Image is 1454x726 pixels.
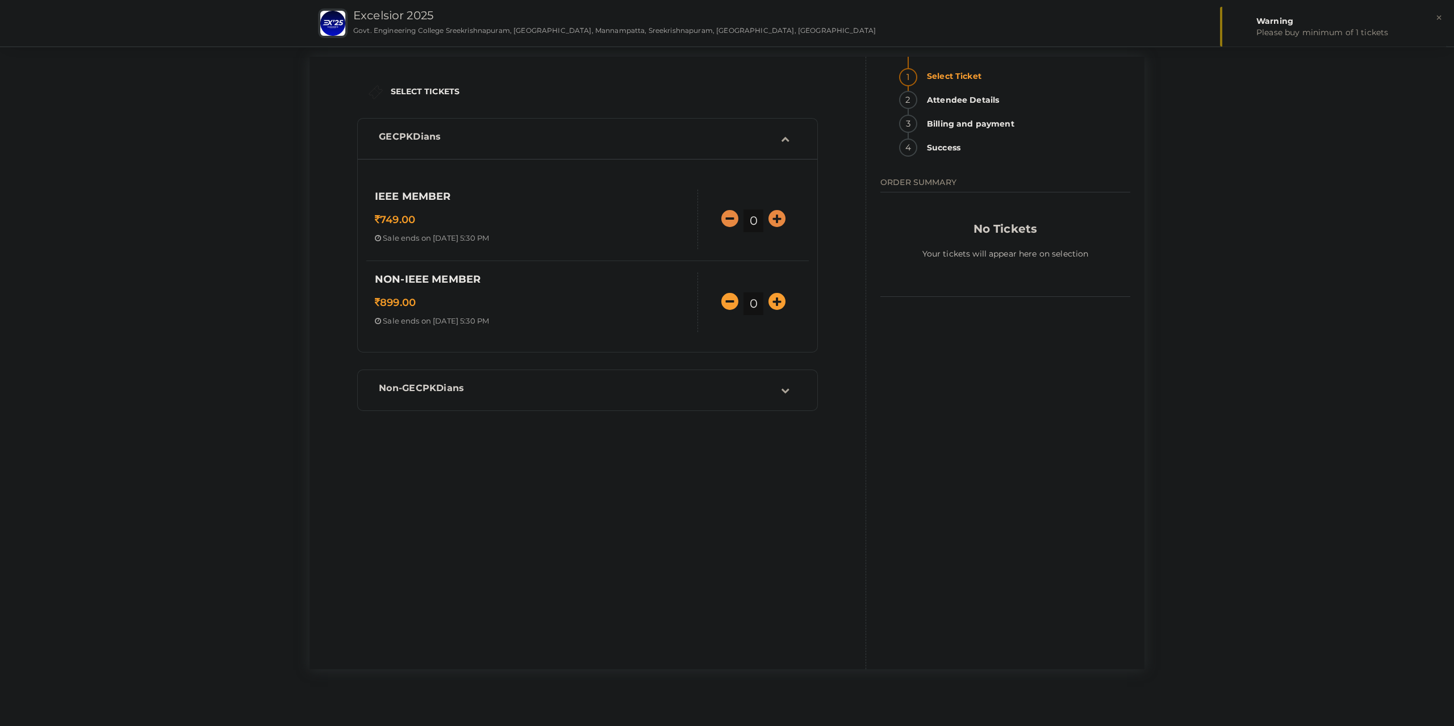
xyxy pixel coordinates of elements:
[363,138,812,149] a: GECPKDians
[922,240,1089,259] label: Your tickets will appear here on selection
[920,67,1130,85] strong: Select Ticket
[880,177,956,187] span: ORDER SUMMARY
[375,316,689,326] p: ends on [DATE] 5:30 PM
[375,233,689,244] p: ends on [DATE] 5:30 PM
[391,86,459,97] label: SELECT TICKETS
[920,139,1130,157] strong: Success
[375,213,415,226] span: 749.00
[973,222,1037,236] b: No Tickets
[379,383,464,393] span: Non-GECPKDians
[375,190,451,203] span: IEEE Member
[920,115,1130,133] strong: Billing and payment
[1435,11,1443,24] button: ×
[375,273,481,286] span: Non-IEEE Member
[375,296,416,309] span: 899.00
[353,26,922,35] p: Govt. Engineering College Sreekrishnapuram, [GEOGRAPHIC_DATA], Mannampatta, Sreekrishnapuram, [GE...
[320,11,345,36] img: IIZWXVCU_small.png
[363,389,812,400] a: Non-GECPKDians
[920,91,1130,109] strong: Attendee Details
[369,85,383,99] img: ticket.png
[1256,15,1439,27] div: Warning
[353,9,433,22] a: Excelsior 2025
[383,233,399,242] span: Sale
[1256,27,1439,38] div: Please buy minimum of 1 tickets
[383,316,399,325] span: Sale
[379,131,441,142] span: GECPKDians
